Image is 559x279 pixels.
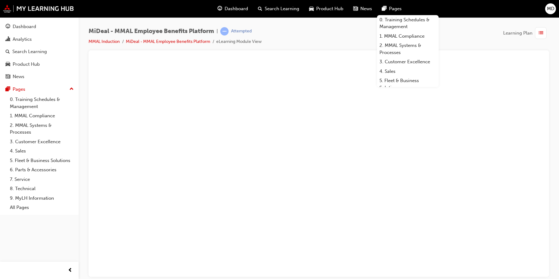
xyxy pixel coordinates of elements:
span: Pages [389,5,402,12]
a: 8. Technical [7,184,76,194]
a: 5. Fleet & Business Solutions [7,156,76,165]
span: prev-icon [68,267,72,274]
span: pages-icon [382,5,387,13]
div: Dashboard [13,23,36,30]
span: pages-icon [6,87,10,92]
li: eLearning Module View [216,38,262,45]
a: 1. MMAL Compliance [7,111,76,121]
a: Product Hub [2,59,76,70]
a: MiDeal - MMAL Employee Benefits Platform [126,39,210,44]
a: 7. Service [7,175,76,184]
span: list-icon [539,29,543,37]
span: car-icon [6,62,10,67]
span: news-icon [6,74,10,80]
span: Product Hub [316,5,343,12]
a: 6. Parts & Accessories [7,165,76,175]
div: Pages [13,86,25,93]
a: Dashboard [2,21,76,32]
span: Search Learning [265,5,299,12]
button: DashboardAnalyticsSearch LearningProduct HubNews [2,20,76,84]
span: search-icon [258,5,262,13]
span: Learning Plan [503,30,532,37]
div: Attempted [231,28,252,34]
a: car-iconProduct Hub [304,2,348,15]
span: chart-icon [6,37,10,42]
img: mmal [3,5,74,13]
span: car-icon [309,5,314,13]
a: Analytics [2,34,76,45]
span: MiDeal - MMAL Employee Benefits Platform [89,28,214,35]
a: 0. Training Schedules & Management [377,15,439,31]
button: Pages [2,84,76,95]
button: Learning Plan [503,27,549,39]
span: | [217,28,218,35]
div: Search Learning [12,48,47,55]
span: News [360,5,372,12]
a: 3. Customer Excellence [7,137,76,147]
a: 1. MMAL Compliance [377,31,439,41]
a: Search Learning [2,46,76,57]
span: MD [547,5,554,12]
a: News [2,71,76,82]
span: search-icon [6,49,10,55]
a: pages-iconPages [377,2,407,15]
a: 2. MMAL Systems & Processes [7,121,76,137]
a: search-iconSearch Learning [253,2,304,15]
a: guage-iconDashboard [213,2,253,15]
a: 9. MyLH Information [7,194,76,203]
a: MMAL Induction [89,39,120,44]
span: guage-icon [6,24,10,30]
span: news-icon [353,5,358,13]
a: 5. Fleet & Business Solutions [377,76,439,92]
div: Product Hub [13,61,40,68]
a: 0. Training Schedules & Management [7,95,76,111]
a: 4. Sales [7,146,76,156]
div: Analytics [13,36,32,43]
span: Dashboard [225,5,248,12]
a: All Pages [7,203,76,212]
span: learningRecordVerb_ATTEMPT-icon [220,27,229,35]
span: up-icon [69,85,74,93]
a: news-iconNews [348,2,377,15]
a: 3. Customer Excellence [377,57,439,67]
div: News [13,73,24,80]
a: 2. MMAL Systems & Processes [377,41,439,57]
a: 4. Sales [377,67,439,76]
span: guage-icon [217,5,222,13]
button: MD [545,3,556,14]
